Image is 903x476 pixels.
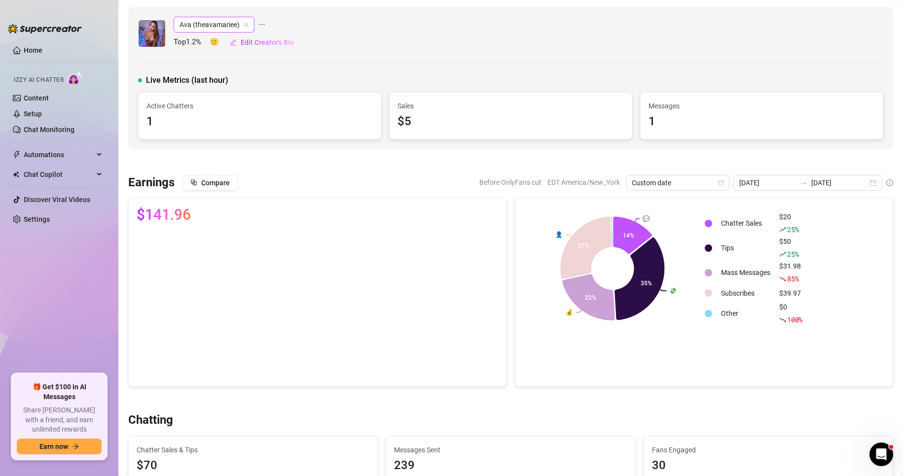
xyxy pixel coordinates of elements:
span: rise [779,251,786,258]
div: $20 [779,211,802,235]
button: Edit Creator's Bio [229,34,294,50]
span: EDT America/New_York [547,175,620,190]
span: Active Chatters [146,101,373,111]
div: 1 [146,112,373,131]
div: $0 [779,302,802,325]
span: Top 1.2 % [174,36,210,48]
td: Tips [717,236,774,260]
span: swap-right [799,179,807,187]
span: Chat Copilot [24,167,94,182]
img: Chat Copilot [13,171,19,178]
text: 💬 [643,215,650,222]
span: Earn now [39,442,68,450]
span: ellipsis [258,17,265,33]
span: Automations [24,147,94,163]
span: 🎁 Get $100 in AI Messages [17,382,102,402]
span: info-circle [886,179,893,186]
a: Settings [24,215,50,223]
h3: Chatting [128,412,173,428]
span: Fans Engaged [652,444,885,455]
span: edit [230,39,237,46]
input: End date [811,177,867,188]
text: 💰 [565,308,573,316]
img: Ava [139,20,165,47]
span: Before OnlyFans cut [479,175,542,190]
span: arrow-right [72,443,79,450]
span: 85 % [787,274,798,283]
span: Ava (theavamariee) [180,17,249,32]
span: rise [779,226,786,233]
input: Start date [739,177,795,188]
div: 1 [649,112,875,131]
a: Discover Viral Videos [24,196,90,204]
a: Home [24,46,42,54]
h3: Earnings [128,175,175,191]
td: Chatter Sales [717,211,774,235]
span: fall [779,316,786,323]
span: block [190,179,197,186]
span: Live Metrics (last hour) [146,74,228,86]
div: 30 [652,456,885,475]
span: fall [779,275,786,282]
button: Earn nowarrow-right [17,439,102,454]
button: Compare [182,175,238,191]
img: logo-BBDzfeDw.svg [8,24,82,34]
span: calendar [718,180,724,186]
span: Compare [201,179,230,187]
iframe: Intercom live chat [869,442,893,466]
div: $50 [779,236,802,260]
div: 239 [394,456,627,475]
text: 👤 [555,231,562,238]
span: $141.96 [137,207,191,223]
span: thunderbolt [13,151,21,159]
span: Sales [397,101,624,111]
span: Messages Sent [394,444,627,455]
td: Subscribes [717,285,774,301]
span: Edit Creator's Bio [241,38,294,46]
span: Custom date [632,175,723,190]
span: to [799,179,807,187]
text: 💸 [669,287,677,294]
span: 100 % [787,315,802,324]
span: 25 % [787,225,798,234]
span: Chatter Sales & Tips [137,444,369,455]
span: $70 [137,456,369,475]
span: team [243,22,249,28]
span: Messages [649,101,875,111]
div: $31.98 [779,261,802,284]
a: Chat Monitoring [24,126,74,134]
td: Mass Messages [717,261,774,284]
span: 🙂 [210,36,229,48]
a: Content [24,94,49,102]
img: AI Chatter [68,71,83,86]
div: $5 [397,112,624,131]
td: Other [717,302,774,325]
div: $39.97 [779,288,802,299]
span: Izzy AI Chatter [14,75,64,85]
span: 25 % [787,249,798,259]
a: Setup [24,110,42,118]
span: Share [PERSON_NAME] with a friend, and earn unlimited rewards [17,406,102,435]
